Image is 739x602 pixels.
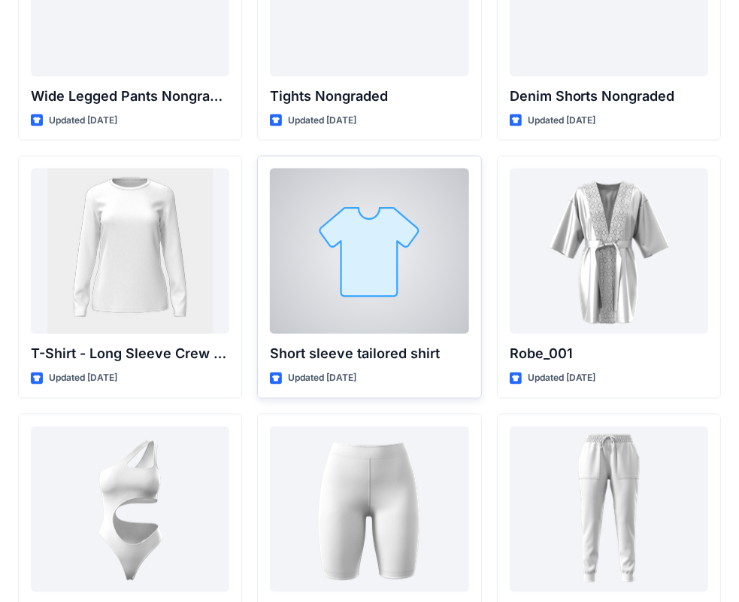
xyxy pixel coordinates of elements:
[49,113,117,129] p: Updated [DATE]
[510,169,708,334] a: Robe_001
[49,370,117,386] p: Updated [DATE]
[510,343,708,364] p: Robe_001
[31,343,229,364] p: T-Shirt - Long Sleeve Crew Neck
[510,86,708,107] p: Denim Shorts Nongraded
[31,169,229,334] a: T-Shirt - Long Sleeve Crew Neck
[270,427,468,592] a: Bike Shorts_001
[528,113,596,129] p: Updated [DATE]
[288,370,356,386] p: Updated [DATE]
[270,169,468,334] a: Short sleeve tailored shirt
[288,113,356,129] p: Updated [DATE]
[270,343,468,364] p: Short sleeve tailored shirt
[31,427,229,592] a: Bathing Suit Cut Out One Piece_001
[270,86,468,107] p: Tights Nongraded
[31,86,229,107] p: Wide Legged Pants Nongraded
[510,427,708,592] a: Long Sweatpants_003
[528,370,596,386] p: Updated [DATE]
